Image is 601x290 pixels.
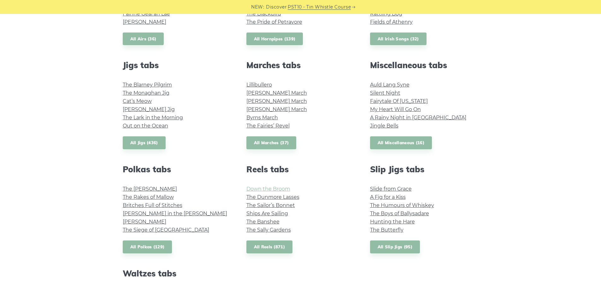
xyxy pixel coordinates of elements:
[246,186,290,192] a: Down the Broom
[246,194,299,200] a: The Dunmore Lasses
[288,3,351,11] a: PST10 - Tin Whistle Course
[246,106,307,112] a: [PERSON_NAME] March
[123,60,231,70] h2: Jigs tabs
[246,82,272,88] a: Lillibullero
[370,164,479,174] h2: Slip Jigs tabs
[246,11,281,17] a: The Blackbird
[246,164,355,174] h2: Reels tabs
[246,123,290,129] a: The Fairies’ Revel
[370,136,432,149] a: All Miscellaneous (16)
[370,186,412,192] a: Slide from Grace
[123,106,175,112] a: [PERSON_NAME] Jig
[123,202,182,208] a: Britches Full of Stitches
[246,136,297,149] a: All Marches (37)
[246,90,307,96] a: [PERSON_NAME] March
[123,269,231,278] h2: Waltzes tabs
[123,210,227,216] a: [PERSON_NAME] in the [PERSON_NAME]
[123,186,177,192] a: The [PERSON_NAME]
[370,106,421,112] a: My Heart Will Go On
[370,115,466,121] a: A Rainy Night in [GEOGRAPHIC_DATA]
[370,227,404,233] a: The Butterfly
[123,33,164,45] a: All Airs (36)
[251,3,264,11] span: NEW:
[370,240,420,253] a: All Slip Jigs (95)
[246,115,278,121] a: Byrns March
[370,33,427,45] a: All Irish Songs (32)
[370,11,402,17] a: Rattling Bog
[370,19,413,25] a: Fields of Athenry
[246,202,295,208] a: The Sailor’s Bonnet
[246,98,307,104] a: [PERSON_NAME] March
[123,90,169,96] a: The Monaghan Jig
[123,82,172,88] a: The Blarney Pilgrim
[246,227,291,233] a: The Sally Gardens
[370,60,479,70] h2: Miscellaneous tabs
[370,219,415,225] a: Hunting the Hare
[123,136,166,149] a: All Jigs (436)
[370,82,410,88] a: Auld Lang Syne
[123,98,152,104] a: Cat’s Meow
[123,164,231,174] h2: Polkas tabs
[370,123,398,129] a: Jingle Bells
[246,19,302,25] a: The Pride of Petravore
[246,33,303,45] a: All Hornpipes (139)
[370,90,400,96] a: Silent Night
[123,11,170,17] a: Fáinne Geal an Lae
[246,210,288,216] a: Ships Are Sailing
[266,3,287,11] span: Discover
[246,240,293,253] a: All Reels (871)
[370,210,429,216] a: The Boys of Ballysadare
[370,98,428,104] a: Fairytale Of [US_STATE]
[370,202,434,208] a: The Humours of Whiskey
[246,219,280,225] a: The Banshee
[123,240,172,253] a: All Polkas (129)
[123,194,174,200] a: The Rakes of Mallow
[370,194,406,200] a: A Fig for a Kiss
[123,19,166,25] a: [PERSON_NAME]
[123,219,166,225] a: [PERSON_NAME]
[123,115,183,121] a: The Lark in the Morning
[246,60,355,70] h2: Marches tabs
[123,123,168,129] a: Out on the Ocean
[123,227,209,233] a: The Siege of [GEOGRAPHIC_DATA]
